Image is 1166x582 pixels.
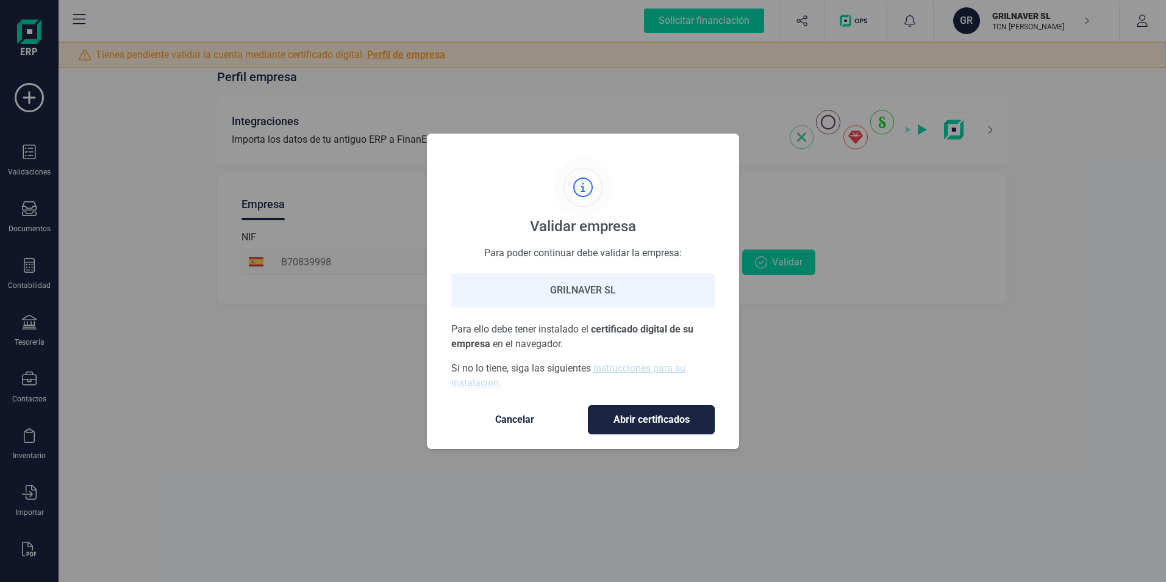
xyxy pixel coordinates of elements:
[451,361,715,390] p: Si no lo tiene, siga las siguientes
[451,246,715,259] div: Para poder continuar debe validar la empresa:
[451,405,578,434] button: Cancelar
[588,405,715,434] button: Abrir certificados
[451,362,685,389] a: instrucciones para su instalación.
[463,412,566,427] span: Cancelar
[530,217,636,236] div: Validar empresa
[451,323,693,350] span: certificado digital de su empresa
[451,273,715,307] div: GRILNAVER SL
[451,322,715,351] p: Para ello debe tener instalado el en el navegador.
[601,412,702,427] span: Abrir certificados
